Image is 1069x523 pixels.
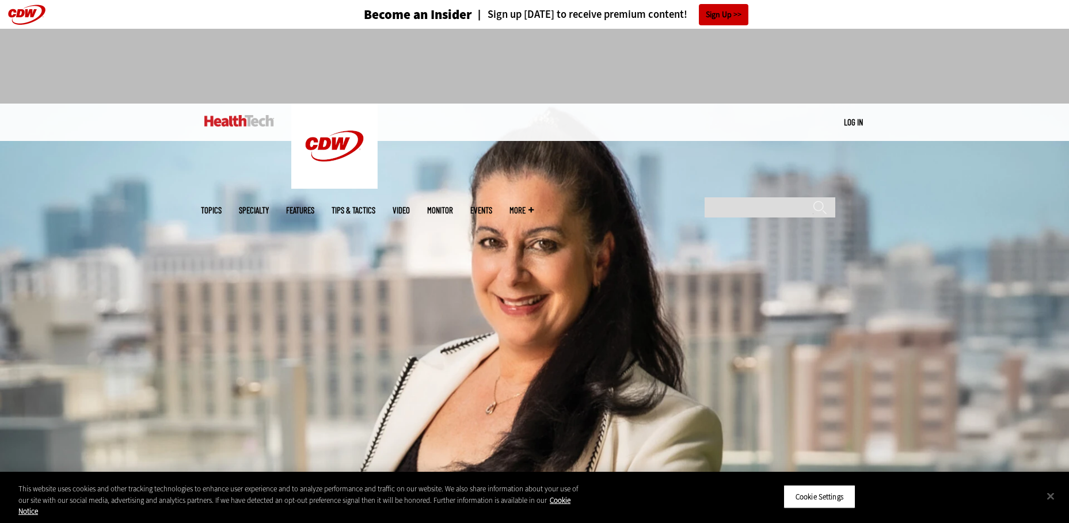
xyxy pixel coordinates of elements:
span: More [509,206,534,215]
button: Cookie Settings [783,484,855,509]
div: User menu [844,116,863,128]
span: Specialty [239,206,269,215]
a: Features [286,206,314,215]
button: Close [1038,483,1063,509]
a: Sign Up [699,4,748,25]
img: Home [291,104,378,189]
iframe: advertisement [325,40,744,92]
div: This website uses cookies and other tracking technologies to enhance user experience and to analy... [18,483,588,517]
a: Become an Insider [321,8,472,21]
a: Sign up [DATE] to receive premium content! [472,9,687,20]
a: Events [470,206,492,215]
a: More information about your privacy [18,495,570,517]
a: MonITor [427,206,453,215]
h3: Become an Insider [364,8,472,21]
a: Log in [844,117,863,127]
a: CDW [291,180,378,192]
span: Topics [201,206,222,215]
a: Tips & Tactics [332,206,375,215]
a: Video [393,206,410,215]
img: Home [204,115,274,127]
